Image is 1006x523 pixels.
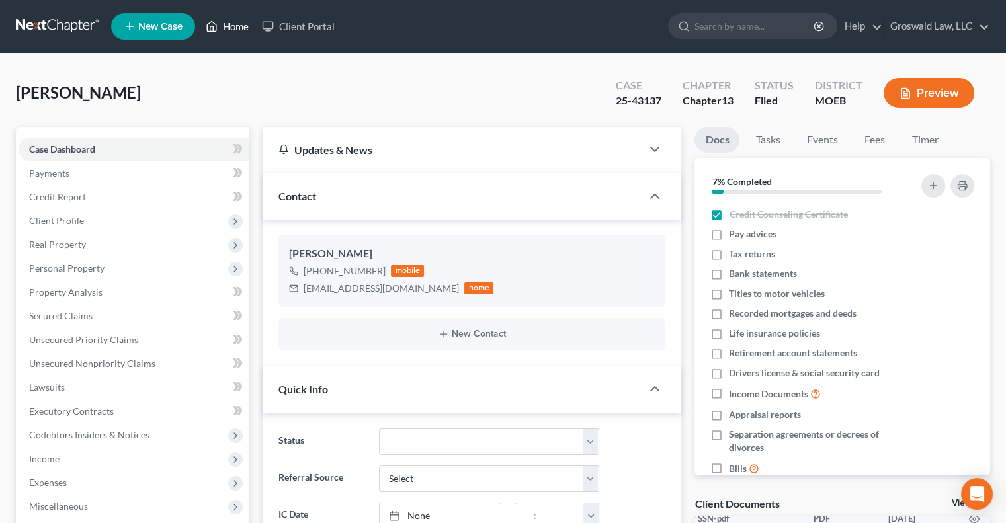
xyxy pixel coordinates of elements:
[616,78,661,93] div: Case
[29,262,105,274] span: Personal Property
[272,428,372,455] label: Status
[138,22,183,32] span: New Case
[19,161,249,185] a: Payments
[278,383,328,395] span: Quick Info
[19,376,249,399] a: Lawsuits
[952,499,985,508] a: View All
[29,405,114,417] span: Executory Contracts
[29,310,93,321] span: Secured Claims
[464,282,493,294] div: home
[29,167,69,179] span: Payments
[729,387,808,401] span: Income Documents
[729,327,820,340] span: Life insurance policies
[683,78,734,93] div: Chapter
[729,208,847,221] span: Credit Counseling Certificate
[289,329,655,339] button: New Contact
[19,304,249,328] a: Secured Claims
[755,78,794,93] div: Status
[722,94,734,106] span: 13
[884,15,989,38] a: Groswald Law, LLC
[278,190,316,202] span: Contact
[19,328,249,352] a: Unsecured Priority Claims
[289,246,655,262] div: [PERSON_NAME]
[729,287,825,300] span: Titles to motor vehicles
[19,138,249,161] a: Case Dashboard
[16,83,141,102] span: [PERSON_NAME]
[901,127,948,153] a: Timer
[796,127,848,153] a: Events
[729,366,880,380] span: Drivers license & social security card
[29,429,149,440] span: Codebtors Insiders & Notices
[29,382,65,393] span: Lawsuits
[304,282,459,295] div: [EMAIL_ADDRESS][DOMAIN_NAME]
[729,346,857,360] span: Retirement account statements
[19,185,249,209] a: Credit Report
[29,286,103,298] span: Property Analysis
[755,93,794,108] div: Filed
[29,358,155,369] span: Unsecured Nonpriority Claims
[961,478,993,510] div: Open Intercom Messenger
[712,176,771,187] strong: 7% Completed
[694,14,816,38] input: Search by name...
[19,399,249,423] a: Executory Contracts
[19,280,249,304] a: Property Analysis
[29,215,84,226] span: Client Profile
[272,465,372,492] label: Referral Source
[838,15,882,38] a: Help
[29,143,95,155] span: Case Dashboard
[29,477,67,488] span: Expenses
[729,267,797,280] span: Bank statements
[304,264,386,278] div: [PHONE_NUMBER]
[729,462,747,475] span: Bills
[729,247,775,261] span: Tax returns
[29,453,60,464] span: Income
[694,127,739,153] a: Docs
[745,127,790,153] a: Tasks
[815,93,862,108] div: MOEB
[29,334,138,345] span: Unsecured Priority Claims
[391,265,424,277] div: mobile
[729,307,857,320] span: Recorded mortgages and deeds
[19,352,249,376] a: Unsecured Nonpriority Claims
[255,15,341,38] a: Client Portal
[729,408,801,421] span: Appraisal reports
[884,78,974,108] button: Preview
[29,501,88,512] span: Miscellaneous
[29,239,86,250] span: Real Property
[199,15,255,38] a: Home
[278,143,626,157] div: Updates & News
[853,127,896,153] a: Fees
[729,428,905,454] span: Separation agreements or decrees of divorces
[729,227,776,241] span: Pay advices
[616,93,661,108] div: 25-43137
[815,78,862,93] div: District
[683,93,734,108] div: Chapter
[29,191,86,202] span: Credit Report
[694,497,779,510] div: Client Documents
